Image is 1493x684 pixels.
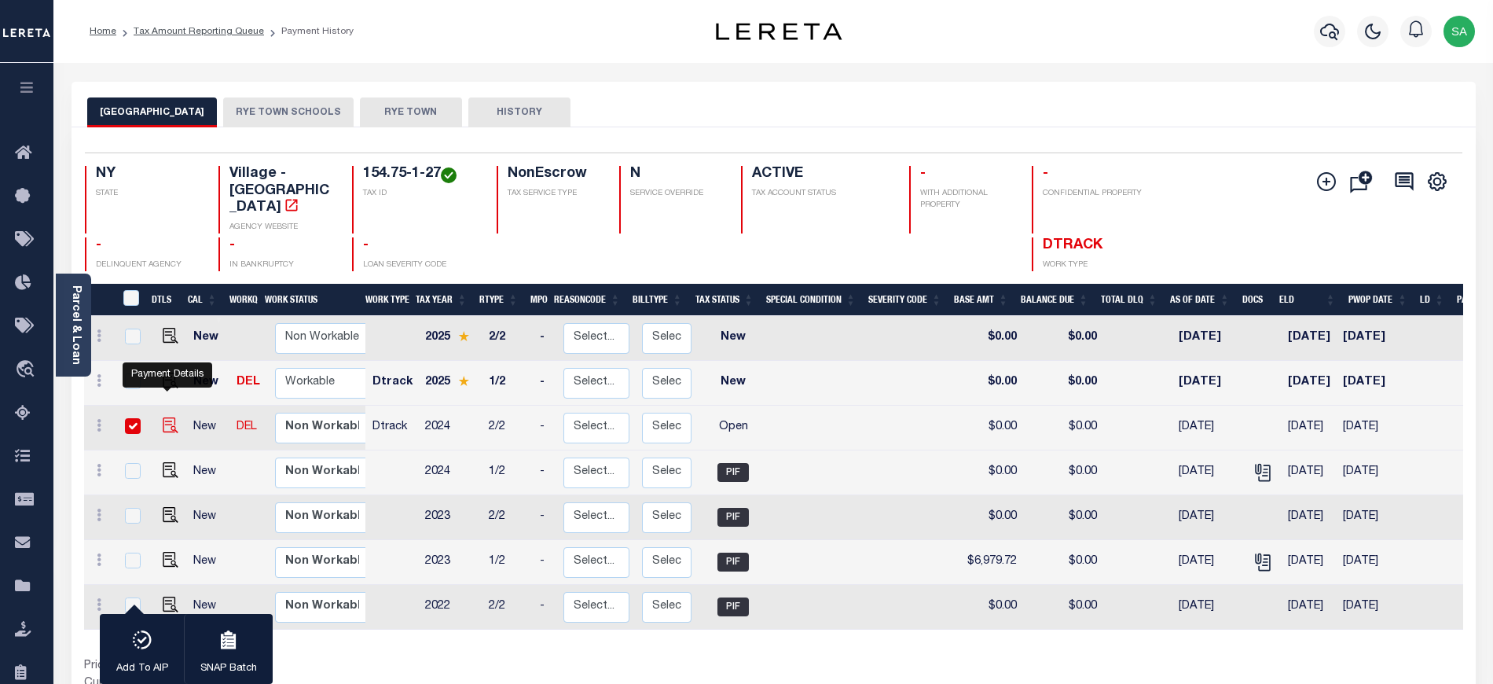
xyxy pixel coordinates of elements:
[482,585,534,630] td: 2/2
[264,24,354,39] li: Payment History
[223,97,354,127] button: RYE TOWN SCHOOLS
[419,450,482,495] td: 2024
[630,188,722,200] p: SERVICE OVERRIDE
[1342,284,1414,316] th: PWOP Date: activate to sort column ascending
[1282,361,1337,406] td: [DATE]
[223,284,259,316] th: WorkQ
[229,166,333,217] h4: Village - [GEOGRAPHIC_DATA]
[1023,361,1103,406] td: $0.00
[534,450,557,495] td: -
[698,406,769,450] td: Open
[1273,284,1342,316] th: ELD: activate to sort column ascending
[752,166,890,183] h4: ACTIVE
[524,284,548,316] th: MPO
[123,362,212,388] div: Payment Details
[363,188,479,200] p: TAX ID
[419,495,482,540] td: 2023
[920,167,926,181] span: -
[419,540,482,585] td: 2023
[1172,361,1244,406] td: [DATE]
[508,166,600,183] h4: NonEscrow
[717,553,749,572] span: PIF
[956,316,1023,361] td: $0.00
[698,316,769,361] td: New
[187,316,230,361] td: New
[717,598,749,616] span: PIF
[482,361,534,406] td: 1/2
[114,284,146,316] th: &nbsp;
[1023,316,1103,361] td: $0.00
[1172,316,1244,361] td: [DATE]
[187,495,230,540] td: New
[1282,495,1337,540] td: [DATE]
[1337,361,1407,406] td: [DATE]
[1014,284,1095,316] th: Balance Due: activate to sort column ascending
[87,97,217,127] button: [GEOGRAPHIC_DATA]
[956,450,1023,495] td: $0.00
[145,284,182,316] th: DTLS
[948,284,1014,316] th: Base Amt: activate to sort column ascending
[956,585,1023,630] td: $0.00
[1337,495,1407,540] td: [DATE]
[419,406,482,450] td: 2024
[441,167,457,183] img: check-icon-green.svg
[96,188,200,200] p: STATE
[458,331,469,341] img: Star.svg
[84,658,193,675] td: Prior Years Due
[468,97,570,127] button: HISTORY
[1443,16,1475,47] img: svg+xml;base64,PHN2ZyB4bWxucz0iaHR0cDovL3d3dy53My5vcmcvMjAwMC9zdmciIHBvaW50ZXItZXZlbnRzPSJub25lIi...
[1282,406,1337,450] td: [DATE]
[237,421,257,432] a: DEL
[187,361,230,406] td: New
[956,540,1023,585] td: $6,979.72
[84,284,114,316] th: &nbsp;&nbsp;&nbsp;&nbsp;&nbsp;&nbsp;&nbsp;&nbsp;&nbsp;&nbsp;
[363,166,479,183] h4: 154.75-1-27
[717,508,749,527] span: PIF
[419,316,482,361] td: 2025
[1023,585,1103,630] td: $0.00
[508,188,600,200] p: TAX SERVICE TYPE
[419,361,482,406] td: 2025
[237,377,260,388] a: DEL
[688,284,760,316] th: Tax Status: activate to sort column ascending
[1043,188,1146,200] p: CONFIDENTIAL PROPERTY
[956,361,1023,406] td: $0.00
[116,661,168,677] p: Add To AIP
[96,238,101,252] span: -
[363,259,479,271] p: LOAN SEVERITY CODE
[698,361,769,406] td: New
[956,406,1023,450] td: $0.00
[359,284,409,316] th: Work Type
[90,27,116,36] a: Home
[419,585,482,630] td: 2022
[1095,284,1164,316] th: Total DLQ: activate to sort column ascending
[1414,284,1451,316] th: LD: activate to sort column ascending
[1282,540,1337,585] td: [DATE]
[482,316,534,361] td: 2/2
[229,259,333,271] p: IN BANKRUPTCY
[187,406,230,450] td: New
[458,376,469,386] img: Star.svg
[187,450,230,495] td: New
[473,284,524,316] th: RType: activate to sort column ascending
[534,540,557,585] td: -
[1043,259,1146,271] p: WORK TYPE
[15,360,40,381] i: travel_explore
[229,238,235,252] span: -
[752,188,890,200] p: TAX ACCOUNT STATUS
[1164,284,1236,316] th: As of Date: activate to sort column ascending
[366,406,419,450] td: Dtrack
[1172,495,1244,540] td: [DATE]
[920,188,1012,211] p: WITH ADDITIONAL PROPERTY
[534,406,557,450] td: -
[187,585,230,630] td: New
[229,222,333,234] p: AGENCY WEBSITE
[187,540,230,585] td: New
[1172,406,1244,450] td: [DATE]
[1172,585,1244,630] td: [DATE]
[534,495,557,540] td: -
[862,284,948,316] th: Severity Code: activate to sort column ascending
[70,285,81,365] a: Parcel & Loan
[1172,450,1244,495] td: [DATE]
[1236,284,1273,316] th: Docs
